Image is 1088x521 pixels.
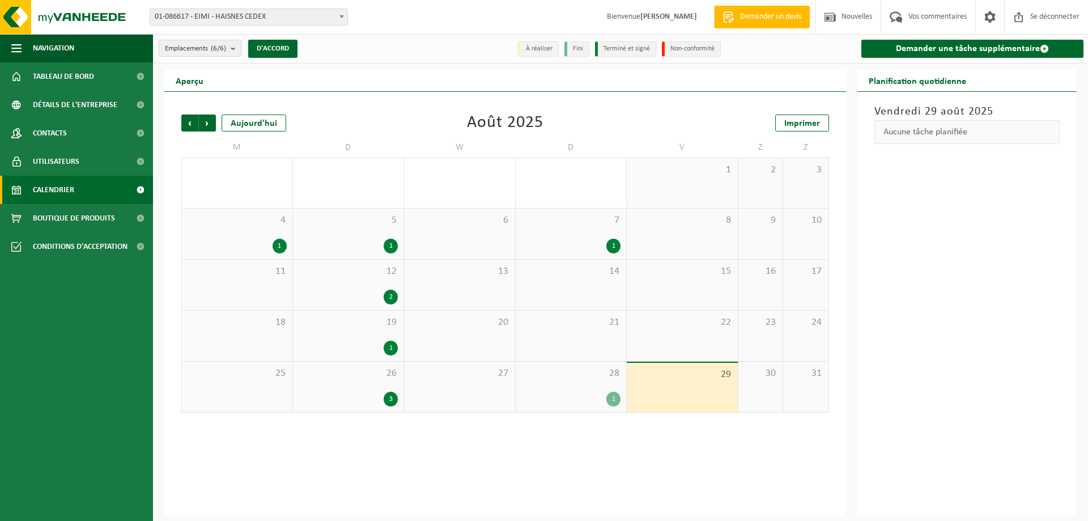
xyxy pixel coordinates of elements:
[679,143,685,152] font: V
[498,266,508,277] font: 13
[775,115,829,132] a: Imprimer
[248,40,297,58] button: D'ACCORD
[150,9,348,26] span: 01-086617 - EIMI - HAISNES CEDEX
[526,45,552,52] font: À réaliser
[721,369,731,380] font: 29
[811,317,822,328] font: 24
[155,12,266,21] font: 01-086617 - EIMI - HAISNES CEDEX
[609,368,619,379] font: 28
[386,317,397,328] font: 19
[614,215,619,226] font: 7
[603,45,650,52] font: Terminé et signé
[841,12,872,21] font: Nouvelles
[33,243,127,251] font: Conditions d'acceptation
[498,368,508,379] font: 27
[275,368,286,379] font: 25
[869,77,966,86] font: Planification quotidienne
[670,45,715,52] font: Non-conformité
[33,44,74,53] font: Navigation
[165,45,208,52] font: Emplacements
[456,143,464,152] font: W
[896,44,1040,53] font: Demander une tâche supplémentaire
[389,243,393,249] font: 1
[726,164,731,175] font: 1
[766,317,776,328] font: 23
[568,143,574,152] font: D
[33,101,117,109] font: Détails de l'entreprise
[33,158,79,166] font: Utilisateurs
[908,12,967,21] font: Vos commentaires
[640,12,697,21] font: [PERSON_NAME]
[766,368,776,379] font: 30
[33,129,67,138] font: Contacts
[33,214,115,223] font: Boutique de produits
[721,317,731,328] font: 22
[150,9,347,25] span: 01-086617 - EIMI - HAISNES CEDEX
[233,143,241,152] font: M
[386,368,397,379] font: 26
[176,77,203,86] font: Aperçu
[811,266,822,277] font: 17
[766,266,776,277] font: 16
[275,317,286,328] font: 18
[721,266,731,277] font: 15
[275,266,286,277] font: 11
[726,215,731,226] font: 8
[231,119,277,128] font: Aujourd'hui
[758,143,763,152] font: Z
[33,186,74,194] font: Calendrier
[467,114,543,132] font: Août 2025
[503,215,508,226] font: 6
[609,266,619,277] font: 14
[804,143,808,152] font: Z
[771,164,776,175] font: 2
[714,6,810,28] a: Demander un devis
[612,243,615,249] font: 1
[278,243,281,249] font: 1
[389,396,393,403] font: 3
[883,128,967,137] font: Aucune tâche planifiée
[389,294,393,300] font: 2
[771,215,776,226] font: 9
[612,396,615,403] font: 1
[159,40,241,57] button: Emplacements(6/6)
[386,266,397,277] font: 12
[811,215,822,226] font: 10
[740,12,801,21] font: Demander un devis
[392,215,397,226] font: 5
[811,368,822,379] font: 31
[498,317,508,328] font: 20
[784,119,820,128] font: Imprimer
[607,12,640,21] font: Bienvenue
[609,317,619,328] font: 21
[573,45,583,52] font: Fini
[817,164,822,175] font: 3
[345,143,351,152] font: D
[211,45,226,52] font: (6/6)
[861,40,1084,58] a: Demander une tâche supplémentaire
[1030,12,1079,21] font: Se déconnecter
[33,73,94,81] font: Tableau de bord
[280,215,286,226] font: 4
[257,45,289,52] font: D'ACCORD
[389,345,393,351] font: 1
[874,106,993,117] font: Vendredi 29 août 2025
